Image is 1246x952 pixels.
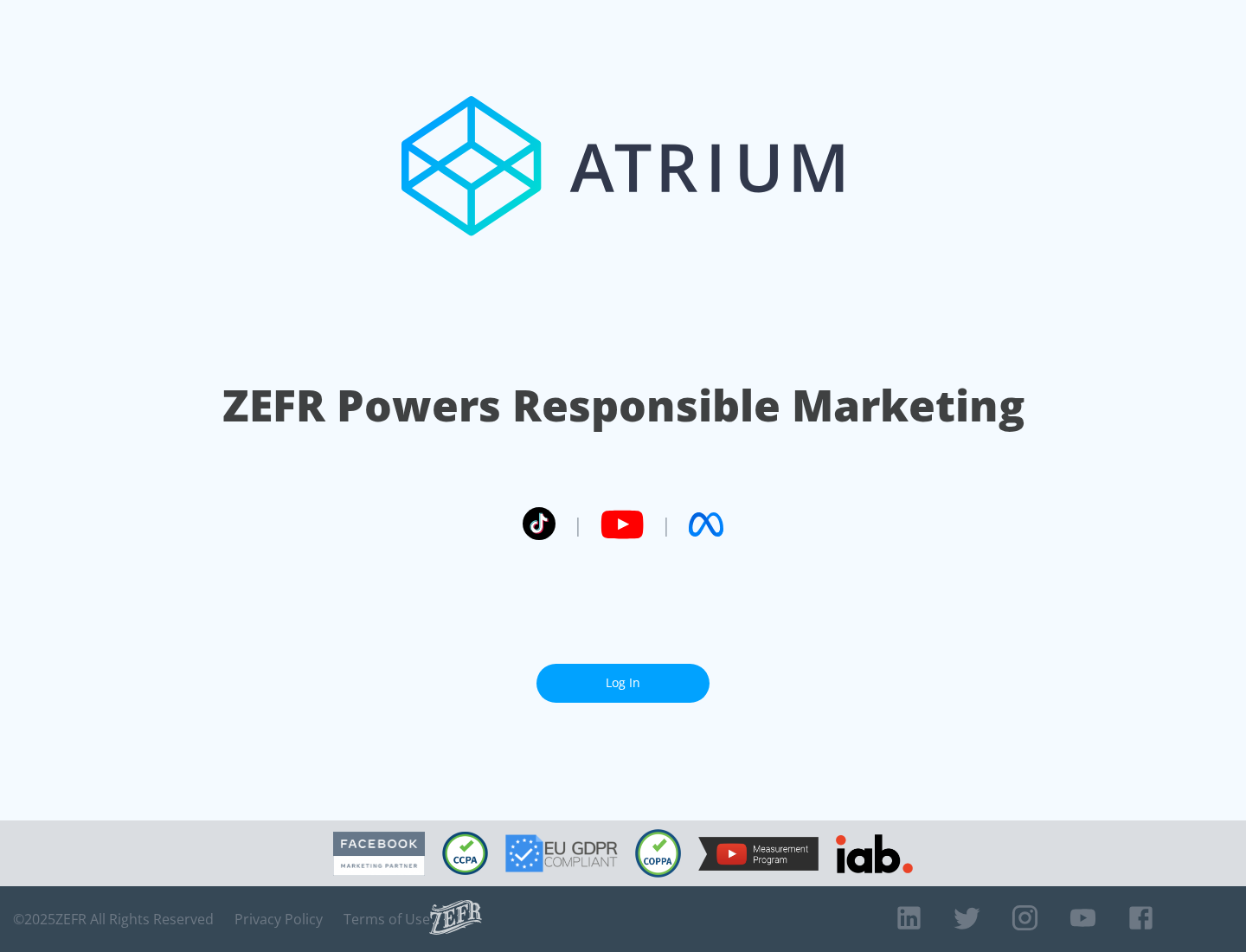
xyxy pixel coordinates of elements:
img: Facebook Marketing Partner [333,832,425,876]
a: Log In [536,664,710,703]
img: CCPA Compliant [442,832,488,875]
a: Terms of Use [344,910,430,928]
span: | [661,511,671,537]
h1: ZEFR Powers Responsible Marketing [222,376,1024,435]
img: GDPR Compliant [505,834,618,872]
a: Privacy Policy [234,910,323,928]
span: | [573,511,583,537]
img: IAB [836,834,913,873]
img: YouTube Measurement Program [698,837,819,871]
span: © 2025 ZEFR All Rights Reserved [13,910,214,928]
img: COPPA Compliant [635,829,681,878]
